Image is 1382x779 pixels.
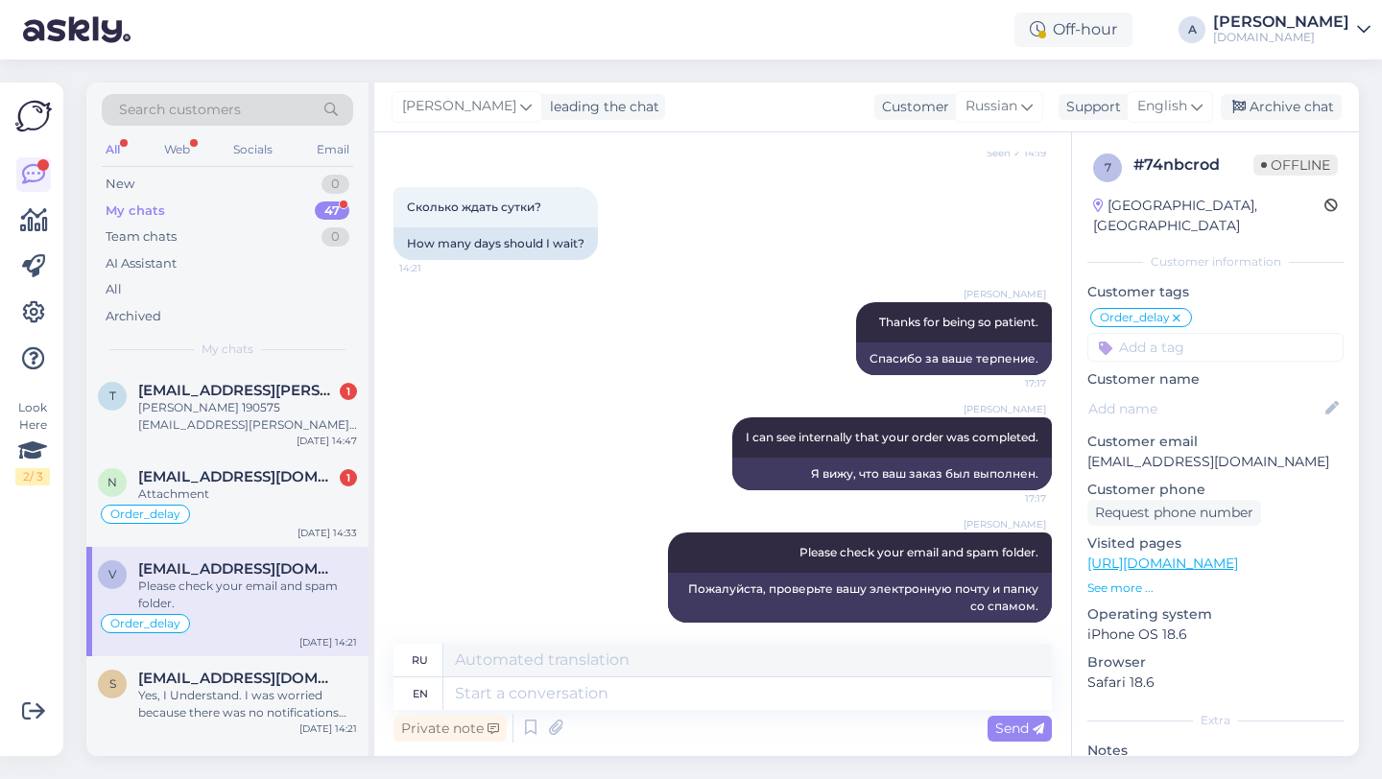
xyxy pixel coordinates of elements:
div: Archived [106,307,161,326]
div: [DATE] 14:47 [297,434,357,448]
div: Web [160,137,194,162]
img: Askly Logo [15,98,52,134]
div: Private note [393,716,507,742]
div: Customer information [1087,253,1344,271]
div: Support [1059,97,1121,117]
div: New [106,175,134,194]
span: teuvo.keranen@gmail.com [138,382,338,399]
span: Order_delay [110,618,180,629]
span: Send [995,720,1044,737]
span: Сколько ждать сутки? [407,200,541,214]
div: 1 [340,383,357,400]
div: Off-hour [1014,12,1132,47]
span: sanderleet@outlook.com [138,670,338,687]
p: Safari 18.6 [1087,673,1344,693]
p: Operating system [1087,604,1344,625]
div: Socials [229,137,276,162]
p: Customer email [1087,432,1344,452]
span: 17:17 [974,491,1046,506]
div: Archive chat [1221,94,1342,120]
p: iPhone OS 18.6 [1087,625,1344,645]
span: I can see internally that your order was completed. [746,430,1038,444]
div: 1 [340,469,357,486]
div: [PERSON_NAME] 190575 [EMAIL_ADDRESS][PERSON_NAME][DOMAIN_NAME] [138,399,357,434]
a: [URL][DOMAIN_NAME] [1087,555,1238,572]
span: Russian [965,96,1017,117]
span: Order_delay [110,508,180,520]
div: Я вижу, что ваш заказ был выполнен. [732,458,1052,490]
div: [DATE] 14:33 [298,526,357,540]
div: ru [412,644,428,676]
a: [PERSON_NAME][DOMAIN_NAME] [1213,14,1370,45]
span: s [109,676,116,691]
span: 17:17 [974,624,1046,638]
div: AI Assistant [106,254,177,273]
p: Customer name [1087,369,1344,389]
div: # 74nbcrod [1133,153,1253,177]
span: n [107,475,117,489]
span: 17:17 [974,376,1046,390]
div: [DATE] 14:21 [299,721,357,736]
span: Search customers [119,100,241,120]
span: My chats [202,341,253,358]
div: 2 / 3 [15,468,50,485]
span: Seen ✓ 14:19 [974,146,1046,160]
span: [PERSON_NAME] [402,96,516,117]
div: [PERSON_NAME] [1213,14,1349,30]
span: 7 [1105,160,1111,175]
div: Look Here [15,399,50,485]
div: Request phone number [1087,500,1261,526]
div: Email [313,137,353,162]
div: My chats [106,201,165,221]
span: English [1137,96,1187,117]
div: All [102,137,124,162]
span: v [108,567,116,581]
span: Order_delay [1100,312,1170,323]
div: [DATE] 14:21 [299,635,357,649]
span: 14:21 [399,261,471,275]
span: [PERSON_NAME] [964,402,1046,416]
div: Please check your email and spam folder. [138,578,357,612]
span: Please check your email and spam folder. [799,545,1038,559]
div: Extra [1087,712,1344,729]
p: Visited pages [1087,533,1344,554]
div: Пожалуйста, проверьте вашу электронную почту и папку со спамом. [668,573,1052,623]
p: Notes [1087,741,1344,761]
div: en [413,677,428,710]
input: Add a tag [1087,333,1344,362]
span: volvo999mai@icloud.com [138,560,338,578]
span: Offline [1253,154,1338,176]
div: Спасибо за ваше терпение. [856,342,1052,375]
input: Add name [1088,398,1322,419]
span: [PERSON_NAME] [964,517,1046,531]
span: natalijafilatova@gmail.com [138,468,338,485]
div: A [1179,16,1205,43]
span: Thanks for being so patient. [879,315,1038,329]
p: Browser [1087,652,1344,673]
div: [GEOGRAPHIC_DATA], [GEOGRAPHIC_DATA] [1093,196,1324,236]
div: Team chats [106,227,177,247]
div: [DOMAIN_NAME] [1213,30,1349,45]
p: [EMAIL_ADDRESS][DOMAIN_NAME] [1087,452,1344,472]
div: All [106,280,122,299]
div: Yes, I Understand. I was worried because there was no notifications that anyone has even seen or ... [138,687,357,721]
p: See more ... [1087,579,1344,597]
div: 47 [315,201,349,221]
p: Customer tags [1087,282,1344,302]
div: How many days should I wait? [393,227,598,260]
div: leading the chat [542,97,659,117]
div: Customer [874,97,949,117]
span: t [109,389,116,403]
p: Customer phone [1087,480,1344,500]
span: [PERSON_NAME] [964,287,1046,301]
div: 0 [322,227,349,247]
div: Attachment [138,485,357,503]
div: 0 [322,175,349,194]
